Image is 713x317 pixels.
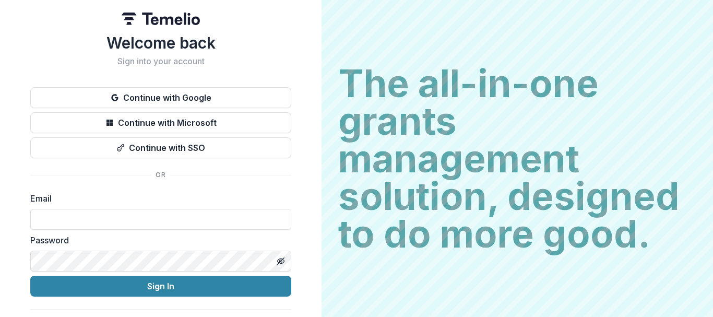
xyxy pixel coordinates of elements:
[30,276,291,297] button: Sign In
[30,192,285,205] label: Email
[122,13,200,25] img: Temelio
[30,87,291,108] button: Continue with Google
[30,33,291,52] h1: Welcome back
[30,112,291,133] button: Continue with Microsoft
[30,137,291,158] button: Continue with SSO
[30,234,285,246] label: Password
[30,56,291,66] h2: Sign into your account
[272,253,289,269] button: Toggle password visibility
